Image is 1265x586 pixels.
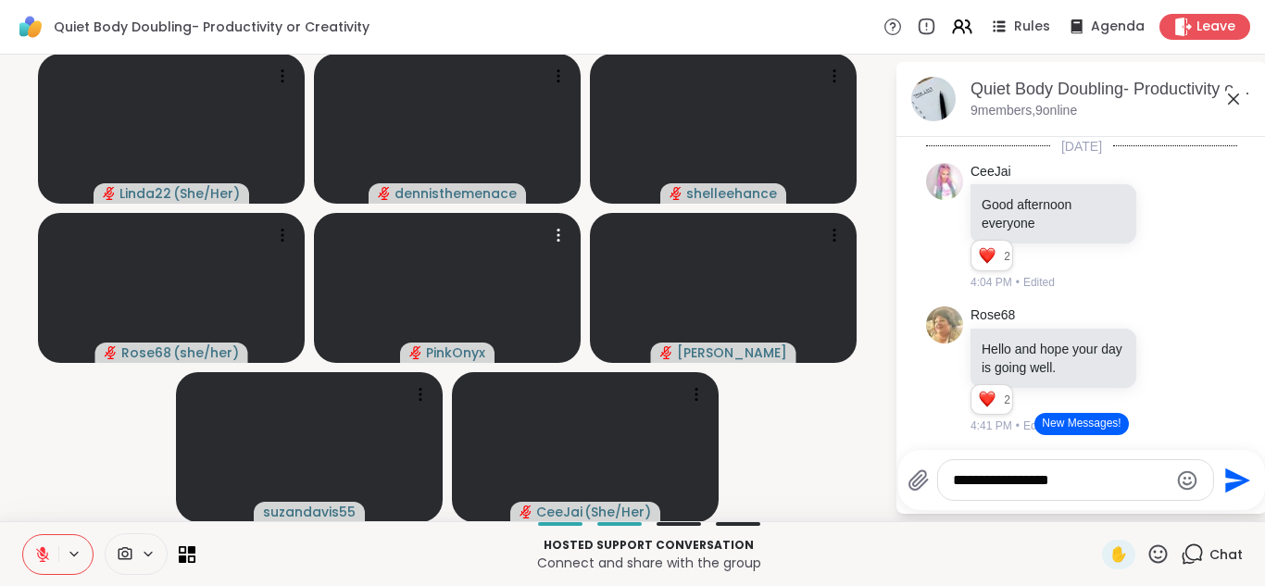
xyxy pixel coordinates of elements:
[953,471,1169,490] textarea: Type your message
[426,343,485,362] span: PinkOnyx
[1014,18,1050,36] span: Rules
[263,503,356,521] span: suzandavis55
[982,340,1125,377] p: Hello and hope your day is going well.
[971,78,1252,101] div: Quiet Body Doubling- Productivity or Creativity, [DATE]
[686,184,777,203] span: shelleehance
[1050,137,1113,156] span: [DATE]
[926,306,963,343] img: https://sharewell-space-live.sfo3.digitaloceanspaces.com/user-generated/cd3f7208-5c1d-4ded-b9f4-9...
[670,187,683,200] span: audio-muted
[1004,392,1012,408] span: 2
[103,187,116,200] span: audio-muted
[977,248,996,263] button: Reactions: love
[121,343,171,362] span: Rose68
[536,503,582,521] span: CeeJai
[971,102,1077,120] p: 9 members, 9 online
[584,503,651,521] span: ( She/Her )
[1196,18,1235,36] span: Leave
[409,346,422,359] span: audio-muted
[207,537,1091,554] p: Hosted support conversation
[1176,469,1198,492] button: Emoji picker
[971,163,1011,181] a: CeeJai
[1023,418,1055,434] span: Edited
[971,385,1004,415] div: Reaction list
[971,274,1012,291] span: 4:04 PM
[207,554,1091,572] p: Connect and share with the group
[660,346,673,359] span: audio-muted
[105,346,118,359] span: audio-muted
[677,343,787,362] span: [PERSON_NAME]
[1109,543,1128,566] span: ✋
[1016,274,1020,291] span: •
[1091,18,1145,36] span: Agenda
[911,77,956,121] img: Quiet Body Doubling- Productivity or Creativity, Sep 13
[1034,413,1128,435] button: New Messages!
[971,306,1015,325] a: Rose68
[520,505,532,518] span: audio-muted
[1004,248,1012,265] span: 2
[15,11,46,43] img: ShareWell Logomark
[971,418,1012,434] span: 4:41 PM
[1214,459,1256,501] button: Send
[971,241,1004,270] div: Reaction list
[54,18,369,36] span: Quiet Body Doubling- Productivity or Creativity
[926,163,963,200] img: https://sharewell-space-live.sfo3.digitaloceanspaces.com/user-generated/319f92ac-30dd-45a4-9c55-e...
[1023,274,1055,291] span: Edited
[1209,545,1243,564] span: Chat
[395,184,517,203] span: dennisthemenace
[977,393,996,407] button: Reactions: love
[982,195,1125,232] p: Good afternoon everyone
[378,187,391,200] span: audio-muted
[119,184,171,203] span: Linda22
[173,343,239,362] span: ( she/her )
[173,184,240,203] span: ( She/Her )
[1016,418,1020,434] span: •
